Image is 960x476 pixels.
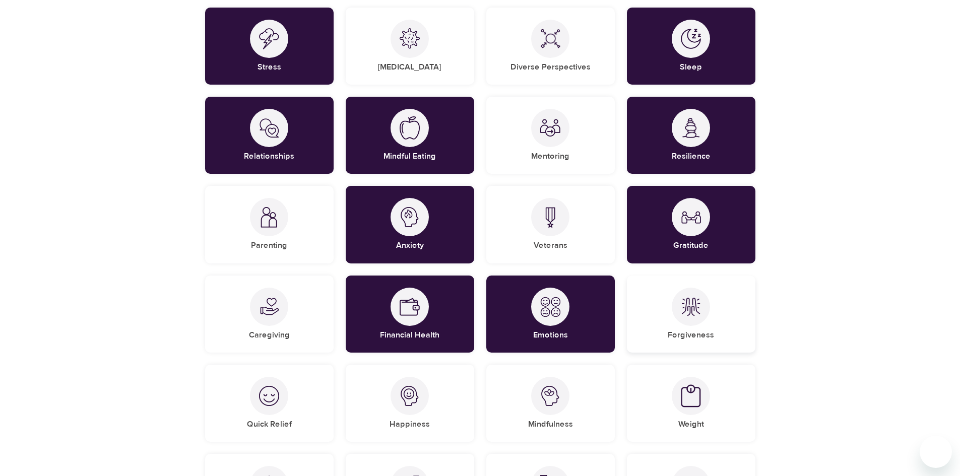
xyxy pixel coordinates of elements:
[380,330,439,341] h5: Financial Health
[383,151,436,162] h5: Mindful Eating
[668,330,714,341] h5: Forgiveness
[400,297,420,317] img: Financial Health
[681,29,701,49] img: Sleep
[920,436,952,468] iframe: Button to launch messaging window
[627,276,755,353] div: ForgivenessForgiveness
[247,419,292,430] h5: Quick Relief
[510,62,591,73] h5: Diverse Perspectives
[627,97,755,174] div: ResilienceResilience
[400,207,420,227] img: Anxiety
[259,297,279,317] img: Caregiving
[259,207,279,228] img: Parenting
[390,419,430,430] h5: Happiness
[378,62,441,73] h5: [MEDICAL_DATA]
[678,419,704,430] h5: Weight
[681,118,701,139] img: Resilience
[205,276,334,353] div: CaregivingCaregiving
[528,419,573,430] h5: Mindfulness
[486,365,615,442] div: MindfulnessMindfulness
[673,240,709,251] h5: Gratitude
[533,330,568,341] h5: Emotions
[205,8,334,85] div: StressStress
[531,151,569,162] h5: Mentoring
[627,186,755,263] div: GratitudeGratitude
[486,276,615,353] div: EmotionsEmotions
[244,151,294,162] h5: Relationships
[400,386,420,406] img: Happiness
[540,207,560,228] img: Veterans
[346,276,474,353] div: Financial HealthFinancial Health
[346,365,474,442] div: HappinessHappiness
[681,207,701,227] img: Gratitude
[400,28,420,49] img: COVID-19
[346,186,474,263] div: AnxietyAnxiety
[486,8,615,85] div: Diverse PerspectivesDiverse Perspectives
[346,97,474,174] div: Mindful EatingMindful Eating
[346,8,474,85] div: COVID-19[MEDICAL_DATA]
[259,386,279,406] img: Quick Relief
[486,186,615,263] div: VeteransVeterans
[249,330,290,341] h5: Caregiving
[205,97,334,174] div: RelationshipsRelationships
[400,116,420,140] img: Mindful Eating
[205,186,334,263] div: ParentingParenting
[680,62,702,73] h5: Sleep
[486,97,615,174] div: MentoringMentoring
[396,240,424,251] h5: Anxiety
[534,240,567,251] h5: Veterans
[681,297,701,317] img: Forgiveness
[205,365,334,442] div: Quick ReliefQuick Relief
[259,118,279,138] img: Relationships
[540,297,560,317] img: Emotions
[259,28,279,49] img: Stress
[540,386,560,406] img: Mindfulness
[540,118,560,138] img: Mentoring
[258,62,281,73] h5: Stress
[251,240,287,251] h5: Parenting
[540,29,560,49] img: Diverse Perspectives
[627,8,755,85] div: SleepSleep
[672,151,711,162] h5: Resilience
[627,365,755,442] div: WeightWeight
[681,384,701,408] img: Weight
